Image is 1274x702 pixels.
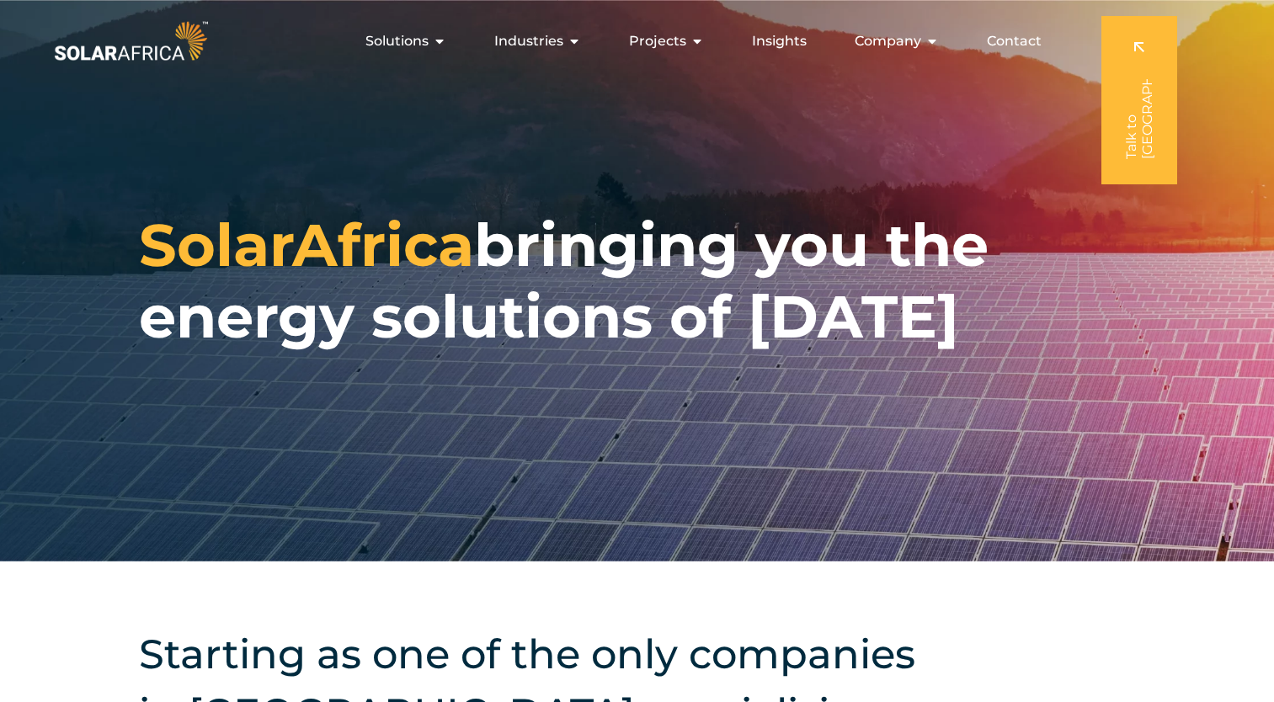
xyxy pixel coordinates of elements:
a: Insights [752,31,807,51]
span: SolarAfrica [139,209,474,281]
nav: Menu [211,24,1055,58]
span: Company [855,31,921,51]
span: Industries [494,31,563,51]
a: Contact [987,31,1042,51]
span: Solutions [365,31,429,51]
h1: bringing you the energy solutions of [DATE] [139,210,1135,353]
span: Projects [629,31,686,51]
div: Menu Toggle [211,24,1055,58]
